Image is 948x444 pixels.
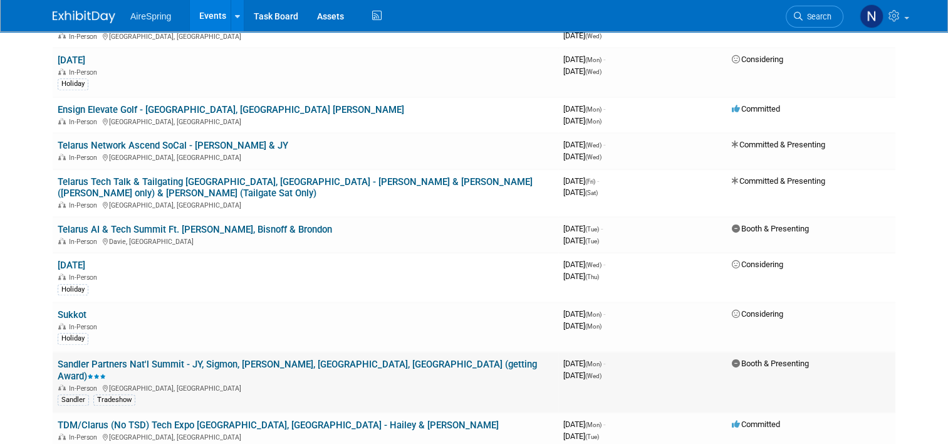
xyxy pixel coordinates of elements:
span: [DATE] [563,431,599,441]
span: (Wed) [585,373,602,379]
span: (Mon) [585,361,602,367]
div: Holiday [58,284,88,295]
span: Considering [732,55,783,64]
span: Committed & Presenting [732,176,825,186]
img: In-Person Event [58,68,66,75]
span: [DATE] [563,31,602,40]
span: [DATE] [563,359,605,368]
a: Telarus Tech Talk & Tailgating [GEOGRAPHIC_DATA], [GEOGRAPHIC_DATA] - [PERSON_NAME] & [PERSON_NAM... [58,176,533,199]
a: Ensign Elevate Golf - [GEOGRAPHIC_DATA], [GEOGRAPHIC_DATA] [PERSON_NAME] [58,104,404,115]
span: [DATE] [563,420,605,429]
div: [GEOGRAPHIC_DATA], [GEOGRAPHIC_DATA] [58,199,553,209]
img: In-Person Event [58,154,66,160]
span: - [603,420,605,429]
span: - [603,309,605,319]
span: [DATE] [563,152,602,161]
img: In-Person Event [58,273,66,280]
img: In-Person Event [58,323,66,329]
span: (Fri) [585,178,595,185]
span: Booth & Presenting [732,359,809,368]
img: In-Person Event [58,238,66,244]
span: [DATE] [563,188,598,197]
span: [DATE] [563,236,599,245]
span: (Mon) [585,323,602,330]
a: [DATE] [58,260,85,271]
div: Holiday [58,333,88,344]
img: Natalie Pyron [860,4,883,28]
span: (Tue) [585,238,599,245]
span: - [601,224,603,233]
span: In-Person [69,201,101,209]
span: (Mon) [585,106,602,113]
span: [DATE] [563,116,602,125]
img: ExhibitDay [53,11,115,23]
a: Telarus Network Ascend SoCal - [PERSON_NAME] & JY [58,140,288,151]
span: - [603,55,605,64]
a: Sandler Partners Nat'l Summit - JY, Sigmon, [PERSON_NAME], [GEOGRAPHIC_DATA], [GEOGRAPHIC_DATA] (... [58,359,537,382]
a: TDM/Clarus (No TSD) Tech Expo [GEOGRAPHIC_DATA], [GEOGRAPHIC_DATA] - Hailey & [PERSON_NAME] [58,420,499,431]
span: Booth & Presenting [732,224,809,233]
span: (Wed) [585,33,602,40]
span: [DATE] [563,272,599,281]
span: (Mon) [585,311,602,318]
span: (Wed) [585,142,602,149]
div: [GEOGRAPHIC_DATA], [GEOGRAPHIC_DATA] [58,152,553,162]
a: Telarus AI & Tech Summit Ft. [PERSON_NAME], Bisnoff & Brondon [58,224,332,235]
span: In-Person [69,154,101,162]
span: [DATE] [563,224,603,233]
span: (Wed) [585,262,602,268]
span: - [597,176,599,186]
span: (Wed) [585,154,602,161]
a: [DATE] [58,55,85,66]
span: Considering [732,260,783,269]
div: Tradeshow [93,394,135,406]
span: - [603,260,605,269]
img: In-Person Event [58,433,66,440]
span: [DATE] [563,371,602,380]
a: Sukkot [58,309,86,320]
span: In-Person [69,433,101,441]
div: Sandler [58,394,89,406]
span: (Mon) [585,118,602,125]
span: [DATE] [563,260,605,269]
span: [DATE] [563,66,602,76]
a: Search [786,6,843,28]
span: AireSpring [130,11,171,21]
span: [DATE] [563,140,605,149]
span: Committed [732,104,780,114]
div: [GEOGRAPHIC_DATA], [GEOGRAPHIC_DATA] [58,116,553,126]
span: (Tue) [585,226,599,233]
span: (Mon) [585,56,602,63]
span: [DATE] [563,176,599,186]
span: - [603,140,605,149]
div: [GEOGRAPHIC_DATA], [GEOGRAPHIC_DATA] [58,31,553,41]
span: (Wed) [585,68,602,75]
span: (Sat) [585,189,598,196]
span: [DATE] [563,321,602,330]
span: [DATE] [563,309,605,319]
span: Considering [732,309,783,319]
span: In-Person [69,68,101,77]
span: Committed [732,420,780,429]
span: [DATE] [563,104,605,114]
span: In-Person [69,118,101,126]
span: In-Person [69,323,101,331]
div: Holiday [58,78,88,90]
div: Davie, [GEOGRAPHIC_DATA] [58,236,553,246]
span: [DATE] [563,55,605,64]
span: Committed & Presenting [732,140,825,149]
span: (Mon) [585,421,602,428]
span: - [603,104,605,114]
img: In-Person Event [58,201,66,208]
span: Search [803,12,831,21]
span: (Tue) [585,433,599,440]
img: In-Person Event [58,384,66,391]
span: (Thu) [585,273,599,280]
img: In-Person Event [58,118,66,124]
span: In-Person [69,273,101,282]
span: In-Person [69,384,101,393]
div: [GEOGRAPHIC_DATA], [GEOGRAPHIC_DATA] [58,383,553,393]
span: - [603,359,605,368]
span: In-Person [69,238,101,246]
img: In-Person Event [58,33,66,39]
